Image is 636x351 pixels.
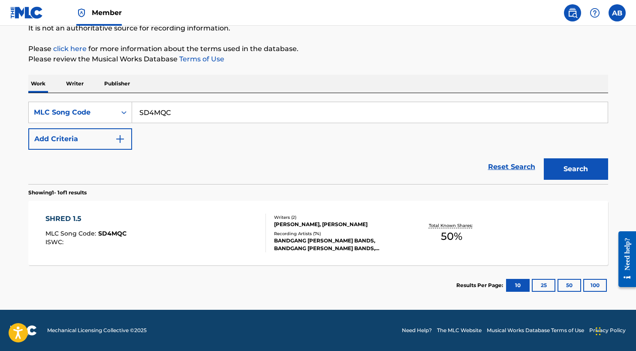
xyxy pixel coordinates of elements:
[590,8,600,18] img: help
[47,327,147,334] span: Mechanical Licensing Collective © 2025
[586,4,603,21] div: Help
[484,157,540,176] a: Reset Search
[102,75,133,93] p: Publisher
[506,279,530,292] button: 10
[28,44,608,54] p: Please for more information about the terms used in the database.
[115,134,125,144] img: 9d2ae6d4665cec9f34b9.svg
[45,214,127,224] div: SHRED 1.5
[178,55,224,63] a: Terms of Use
[10,6,43,19] img: MLC Logo
[28,23,608,33] p: It is not an authoritative source for recording information.
[28,54,608,64] p: Please review the Musical Works Database
[274,214,404,221] div: Writers ( 2 )
[53,45,87,53] a: click here
[28,75,48,93] p: Work
[34,107,111,118] div: MLC Song Code
[63,75,86,93] p: Writer
[437,327,482,334] a: The MLC Website
[76,8,87,18] img: Top Rightsholder
[10,325,37,336] img: logo
[92,8,122,18] span: Member
[402,327,432,334] a: Need Help?
[544,158,608,180] button: Search
[487,327,584,334] a: Musical Works Database Terms of Use
[456,281,505,289] p: Results Per Page:
[612,224,636,295] iframe: Resource Center
[28,128,132,150] button: Add Criteria
[567,8,578,18] img: search
[589,327,626,334] a: Privacy Policy
[98,230,127,237] span: SD4MQC
[609,4,626,21] div: User Menu
[274,237,404,252] div: BANDGANG [PERSON_NAME] BANDS, BANDGANG [PERSON_NAME] BANDS, BANDGANG [PERSON_NAME] BANDS & SHREDG...
[45,230,98,237] span: MLC Song Code :
[441,229,462,244] span: 50 %
[593,310,636,351] iframe: Chat Widget
[558,279,581,292] button: 50
[274,230,404,237] div: Recording Artists ( 74 )
[28,189,87,197] p: Showing 1 - 1 of 1 results
[583,279,607,292] button: 100
[28,201,608,265] a: SHRED 1.5MLC Song Code:SD4MQCISWC:Writers (2)[PERSON_NAME], [PERSON_NAME]Recording Artists (74)BA...
[596,318,601,344] div: Drag
[429,222,475,229] p: Total Known Shares:
[274,221,404,228] div: [PERSON_NAME], [PERSON_NAME]
[564,4,581,21] a: Public Search
[28,102,608,184] form: Search Form
[532,279,555,292] button: 25
[45,238,66,246] span: ISWC :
